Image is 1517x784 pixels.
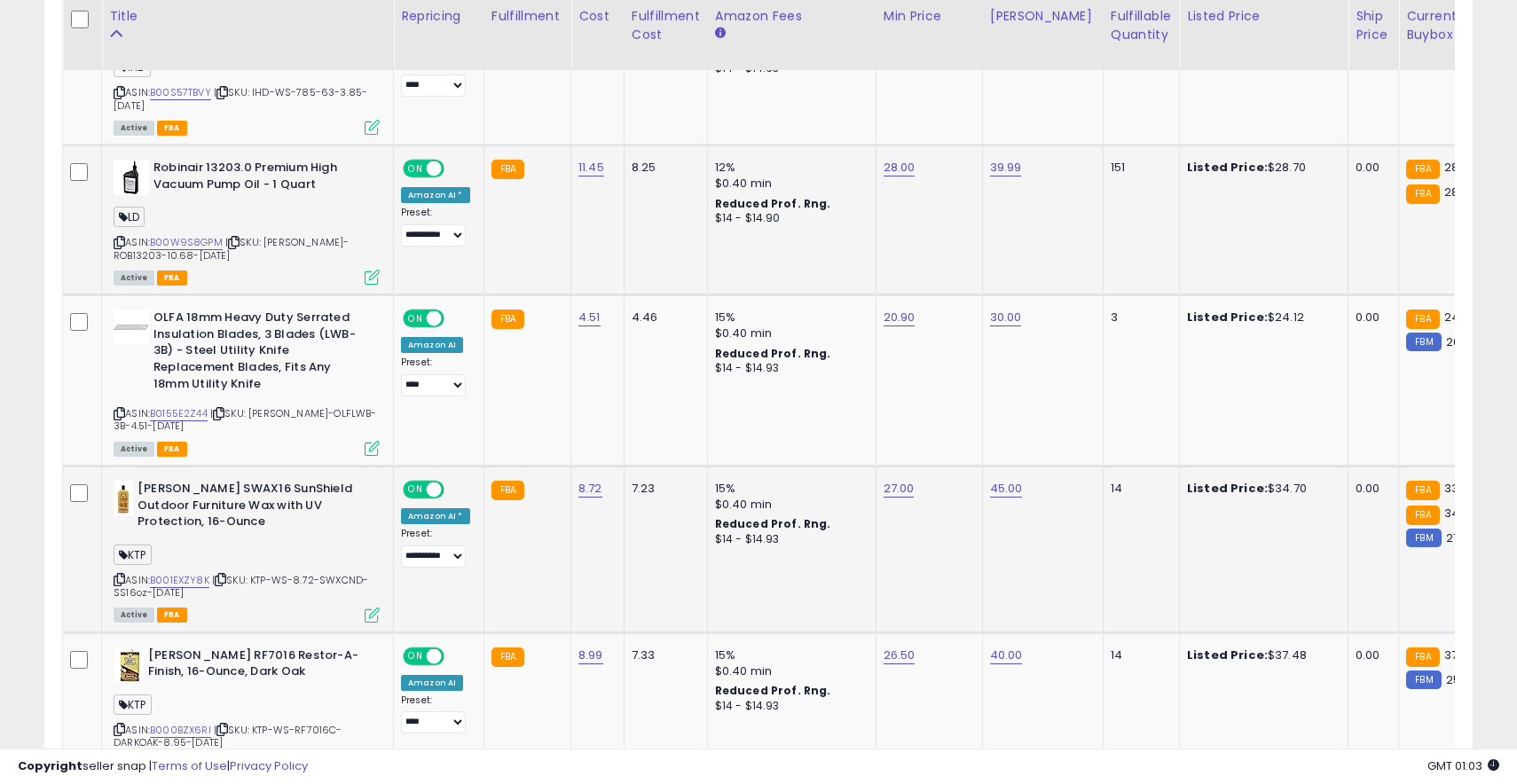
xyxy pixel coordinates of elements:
[114,481,380,621] div: ASIN:
[1187,310,1334,325] div: $24.12
[401,337,463,353] div: Amazon AI
[1356,310,1385,325] div: 0.00
[442,648,470,663] span: OFF
[401,508,470,524] div: Amazon AI *
[114,481,133,516] img: 31P7zlsvQaL._SL40_.jpg
[1356,647,1385,663] div: 0.00
[1406,7,1497,44] div: Current Buybox Price
[1111,647,1166,663] div: 14
[632,647,694,663] div: 7.33
[1187,481,1334,497] div: $34.70
[442,482,470,498] span: OFF
[990,309,1022,326] a: 30.00
[114,160,380,283] div: ASIN:
[405,311,427,326] span: ON
[715,532,862,547] div: $14 - $14.93
[1406,481,1439,500] small: FBA
[715,516,831,531] b: Reduced Prof. Rng.
[1444,159,1477,176] span: 28.46
[1187,647,1268,663] b: Listed Price:
[715,310,862,325] div: 15%
[114,10,380,133] div: ASIN:
[1187,480,1268,497] b: Listed Price:
[114,723,342,749] span: | SKU: KTP-WS-RF7016C-DARKOAK-8.95-[DATE]
[150,85,211,100] a: B00S57TBVY
[114,406,377,433] span: | SKU: [PERSON_NAME]-OLFLWB-3B-4.51-[DATE]
[578,159,604,176] a: 11.45
[114,573,368,600] span: | SKU: KTP-WS-8.72-SWXCND-SS16oz-[DATE]
[1444,480,1475,497] span: 33.57
[990,647,1023,664] a: 40.00
[1427,757,1499,774] span: 2025-09-11 01:03 GMT
[442,161,470,176] span: OFF
[138,481,353,535] b: [PERSON_NAME] SWAX16 SunShield Outdoor Furniture Wax with UV Protection, 16-Ounce
[153,310,369,396] b: OLFA 18mm Heavy Duty Serrated Insulation Blades, 3 Blades (LWB-3B) - Steel Utility Knife Replacem...
[1406,506,1439,525] small: FBA
[491,160,524,179] small: FBA
[114,647,144,683] img: 51zqhX1Ey6L._SL40_.jpg
[109,7,386,26] div: Title
[884,309,916,326] a: 20.90
[153,160,369,197] b: Robinair 13203.0 Premium High Vacuum Pump Oil - 1 Quart
[1111,7,1172,44] div: Fulfillable Quantity
[401,7,476,26] div: Repricing
[1444,184,1475,200] span: 28.73
[157,608,187,623] span: FBA
[114,442,154,457] span: All listings currently available for purchase on Amazon
[401,187,470,203] div: Amazon AI *
[1444,505,1469,521] span: 34.7
[401,57,470,97] div: Preset:
[1187,160,1334,176] div: $28.70
[114,310,149,345] img: 21LLwsetK7L._SL40_.jpg
[632,481,694,497] div: 7.23
[114,160,149,195] img: 31GgFgGwmbL._SL40_.jpg
[114,608,154,623] span: All listings currently available for purchase on Amazon
[152,757,227,774] a: Terms of Use
[1111,481,1166,497] div: 14
[1406,184,1439,204] small: FBA
[715,196,831,211] b: Reduced Prof. Rng.
[990,480,1023,498] a: 45.00
[1446,529,1474,546] span: 27.18
[442,311,470,326] span: OFF
[401,675,463,691] div: Amazon AI
[1406,529,1441,547] small: FBM
[1446,671,1478,688] span: 25.58
[632,160,694,176] div: 8.25
[114,85,367,112] span: | SKU: IHD-WS-785-63-3.85-[DATE]
[114,121,154,136] span: All listings currently available for purchase on Amazon
[150,723,211,738] a: B000BZX6RI
[491,481,524,500] small: FBA
[491,647,524,667] small: FBA
[148,647,364,685] b: [PERSON_NAME] RF7016 Restor-A-Finish, 16-Ounce, Dark Oak
[715,497,862,513] div: $0.40 min
[1111,160,1166,176] div: 151
[578,7,617,26] div: Cost
[1406,670,1441,689] small: FBM
[578,647,603,664] a: 8.99
[405,482,427,498] span: ON
[405,161,427,176] span: ON
[1444,309,1474,325] span: 24.12
[1406,333,1441,351] small: FBM
[884,7,975,26] div: Min Price
[715,211,862,226] div: $14 - $14.90
[715,7,869,26] div: Amazon Fees
[715,361,862,376] div: $14 - $14.93
[401,694,470,734] div: Preset:
[157,270,187,286] span: FBA
[632,7,700,44] div: Fulfillment Cost
[157,442,187,457] span: FBA
[150,406,208,421] a: B0155E2Z44
[1406,160,1439,179] small: FBA
[715,683,831,698] b: Reduced Prof. Rng.
[1446,333,1478,350] span: 20.53
[632,310,694,325] div: 4.46
[1406,647,1439,667] small: FBA
[1444,647,1476,663] span: 37.48
[990,7,1096,26] div: [PERSON_NAME]
[114,235,349,262] span: | SKU: [PERSON_NAME]-ROB13203-10.68-[DATE]
[715,160,862,176] div: 12%
[405,648,427,663] span: ON
[990,159,1022,176] a: 39.99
